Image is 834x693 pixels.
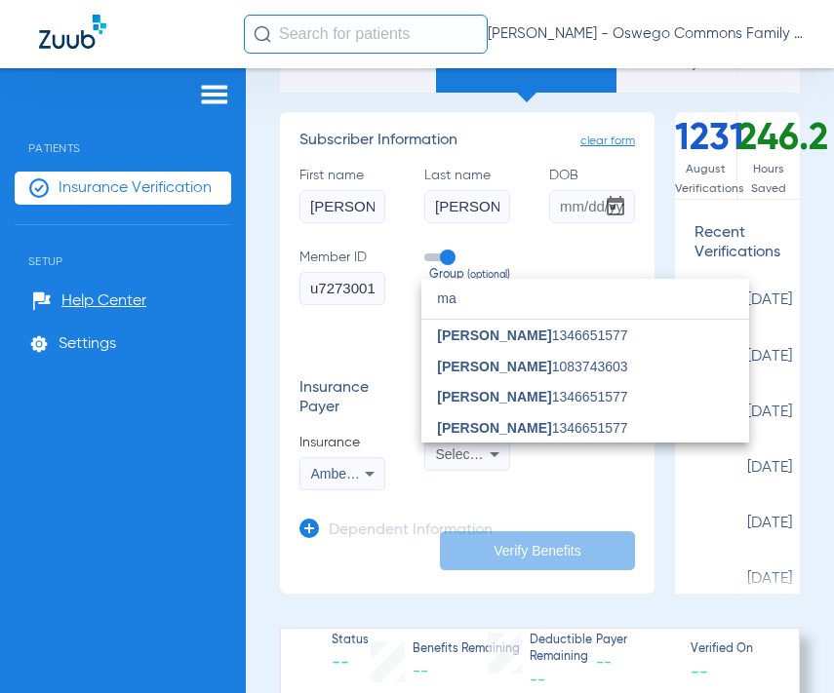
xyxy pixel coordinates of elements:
[437,327,551,343] span: [PERSON_NAME]
[437,389,551,404] span: [PERSON_NAME]
[437,390,627,404] span: 1346651577
[437,421,627,435] span: 1346651577
[421,279,749,319] input: dropdown search
[437,420,551,436] span: [PERSON_NAME]
[437,359,551,374] span: [PERSON_NAME]
[437,360,627,373] span: 1083743603
[437,328,627,342] span: 1346651577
